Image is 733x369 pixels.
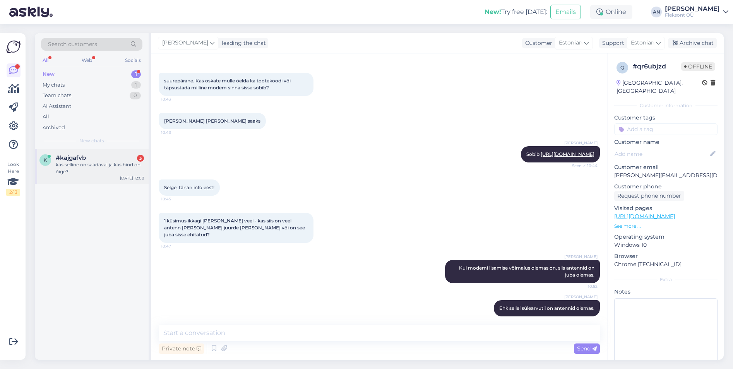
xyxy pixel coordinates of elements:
[80,55,94,65] div: Web
[219,39,266,47] div: leading the chat
[123,55,142,65] div: Socials
[665,12,720,18] div: Fleksont OÜ
[614,183,718,191] p: Customer phone
[614,233,718,241] p: Operating system
[577,345,597,352] span: Send
[162,39,208,47] span: [PERSON_NAME]
[43,102,71,110] div: AI Assistant
[79,137,104,144] span: New chats
[137,155,144,162] div: 3
[6,189,20,196] div: 2 / 3
[599,39,624,47] div: Support
[43,92,71,99] div: Team chats
[485,7,547,17] div: Try free [DATE]:
[43,113,49,121] div: All
[44,157,47,163] span: k
[164,78,292,91] span: suurepärane. Kas oskate mulle öelda ka tootekoodi või täpsustada milline modem sinna sisse sobib?
[164,184,214,190] span: Selge, tänan info eest!
[620,65,624,70] span: q
[665,6,720,12] div: [PERSON_NAME]
[120,175,144,181] div: [DATE] 12:08
[569,163,598,169] span: Seen ✓ 10:44
[499,305,594,311] span: Ehk sellel sülearvutil on antennid olemas.
[131,70,141,78] div: 1
[161,243,190,249] span: 10:47
[130,92,141,99] div: 0
[614,138,718,146] p: Customer name
[590,5,632,19] div: Online
[614,114,718,122] p: Customer tags
[631,39,654,47] span: Estonian
[161,196,190,202] span: 10:45
[665,6,728,18] a: [PERSON_NAME]Fleksont OÜ
[56,154,86,161] span: #kajgafvb
[614,241,718,249] p: Windows 10
[569,284,598,289] span: 10:52
[614,260,718,268] p: Chrome [TECHNICAL_ID]
[459,265,596,278] span: Kui modemi lisamise võimalus olemas on, siis antennid on juba olemas.
[569,317,598,323] span: 10:53
[485,8,501,15] b: New!
[614,213,675,220] a: [URL][DOMAIN_NAME]
[161,96,190,102] span: 10:43
[614,276,718,283] div: Extra
[131,81,141,89] div: 1
[564,294,598,300] span: [PERSON_NAME]
[48,40,97,48] span: Search customers
[615,150,709,158] input: Add name
[550,5,581,19] button: Emails
[6,161,20,196] div: Look Here
[6,39,21,54] img: Askly Logo
[564,140,598,146] span: [PERSON_NAME]
[614,191,684,201] div: Request phone number
[651,7,662,17] div: AN
[559,39,582,47] span: Estonian
[633,62,681,71] div: # qr6ubjzd
[668,38,717,48] div: Archive chat
[41,55,50,65] div: All
[159,343,204,354] div: Private note
[164,118,260,124] span: [PERSON_NAME] [PERSON_NAME] saaks
[614,123,718,135] input: Add a tag
[614,288,718,296] p: Notes
[614,252,718,260] p: Browser
[681,62,715,71] span: Offline
[564,254,598,260] span: [PERSON_NAME]
[614,204,718,212] p: Visited pages
[43,70,55,78] div: New
[522,39,552,47] div: Customer
[541,151,594,157] a: [URL][DOMAIN_NAME]
[43,124,65,132] div: Archived
[614,223,718,230] p: See more ...
[56,161,144,175] div: kas selline on saadaval ja kas hind on õige?
[526,151,594,157] span: Sobib:
[617,79,702,95] div: [GEOGRAPHIC_DATA], [GEOGRAPHIC_DATA]
[614,102,718,109] div: Customer information
[43,81,65,89] div: My chats
[161,130,190,135] span: 10:43
[614,171,718,179] p: [PERSON_NAME][EMAIL_ADDRESS][DOMAIN_NAME]
[614,163,718,171] p: Customer email
[164,218,306,237] span: 1 küsimus ikkagi [PERSON_NAME] veel - kas siis on veel antenn [PERSON_NAME] juurde [PERSON_NAME] ...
